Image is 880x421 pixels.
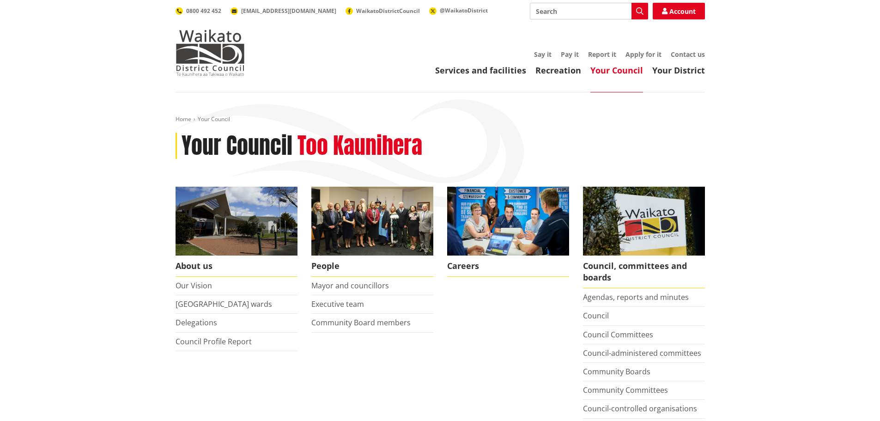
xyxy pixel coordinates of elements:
span: @WaikatoDistrict [440,6,488,14]
a: Council-controlled organisations [583,403,697,414]
a: Council Profile Report [176,336,252,347]
img: 2022 Council [311,187,433,256]
a: Services and facilities [435,65,526,76]
span: Council, committees and boards [583,256,705,288]
a: Say it [534,50,552,59]
span: 0800 492 452 [186,7,221,15]
a: 0800 492 452 [176,7,221,15]
span: Careers [447,256,569,277]
a: WaikatoDistrictCouncil [346,7,420,15]
input: Search input [530,3,648,19]
nav: breadcrumb [176,116,705,123]
span: People [311,256,433,277]
a: Executive team [311,299,364,309]
a: Recreation [535,65,581,76]
a: 2022 Council People [311,187,433,277]
a: Community Committees [583,385,668,395]
a: Council [583,311,609,321]
a: Waikato-District-Council-sign Council, committees and boards [583,187,705,288]
img: Waikato District Council - Te Kaunihera aa Takiwaa o Waikato [176,30,245,76]
img: WDC Building 0015 [176,187,297,256]
a: [GEOGRAPHIC_DATA] wards [176,299,272,309]
a: Agendas, reports and minutes [583,292,689,302]
a: Our Vision [176,281,212,291]
a: Account [653,3,705,19]
a: Community Board members [311,317,411,328]
a: Report it [588,50,616,59]
span: [EMAIL_ADDRESS][DOMAIN_NAME] [241,7,336,15]
a: Delegations [176,317,217,328]
a: WDC Building 0015 About us [176,187,297,277]
a: Home [176,115,191,123]
img: Waikato-District-Council-sign [583,187,705,256]
a: Mayor and councillors [311,281,389,291]
a: Your District [652,65,705,76]
h2: Too Kaunihera [297,133,422,159]
span: Your Council [198,115,230,123]
span: WaikatoDistrictCouncil [356,7,420,15]
a: Your Council [590,65,643,76]
a: Council Committees [583,329,653,340]
a: Contact us [671,50,705,59]
h1: Your Council [182,133,292,159]
a: Council-administered committees [583,348,701,358]
a: Community Boards [583,366,650,377]
img: Office staff in meeting - Career page [447,187,569,256]
a: Apply for it [625,50,662,59]
a: [EMAIL_ADDRESS][DOMAIN_NAME] [231,7,336,15]
span: About us [176,256,297,277]
a: Pay it [561,50,579,59]
a: @WaikatoDistrict [429,6,488,14]
a: Careers [447,187,569,277]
